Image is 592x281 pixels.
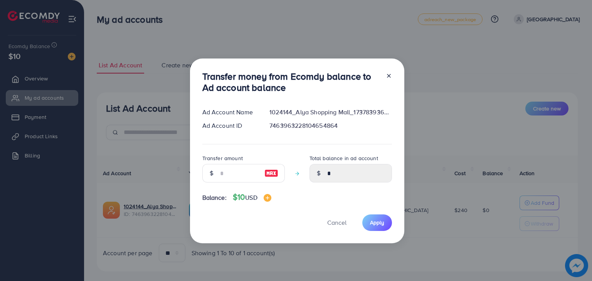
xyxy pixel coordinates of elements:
h3: Transfer money from Ecomdy balance to Ad account balance [202,71,380,93]
button: Apply [362,214,392,231]
img: image [264,169,278,178]
span: USD [245,193,257,202]
div: 7463963228104654864 [263,121,398,130]
div: Ad Account ID [196,121,264,130]
div: 1024144_Alya Shopping Mall_1737839368116 [263,108,398,117]
span: Cancel [327,218,346,227]
div: Ad Account Name [196,108,264,117]
h4: $10 [233,192,271,202]
img: image [264,194,271,202]
label: Total balance in ad account [309,154,378,162]
span: Apply [370,219,384,226]
label: Transfer amount [202,154,243,162]
button: Cancel [318,214,356,231]
span: Balance: [202,193,227,202]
